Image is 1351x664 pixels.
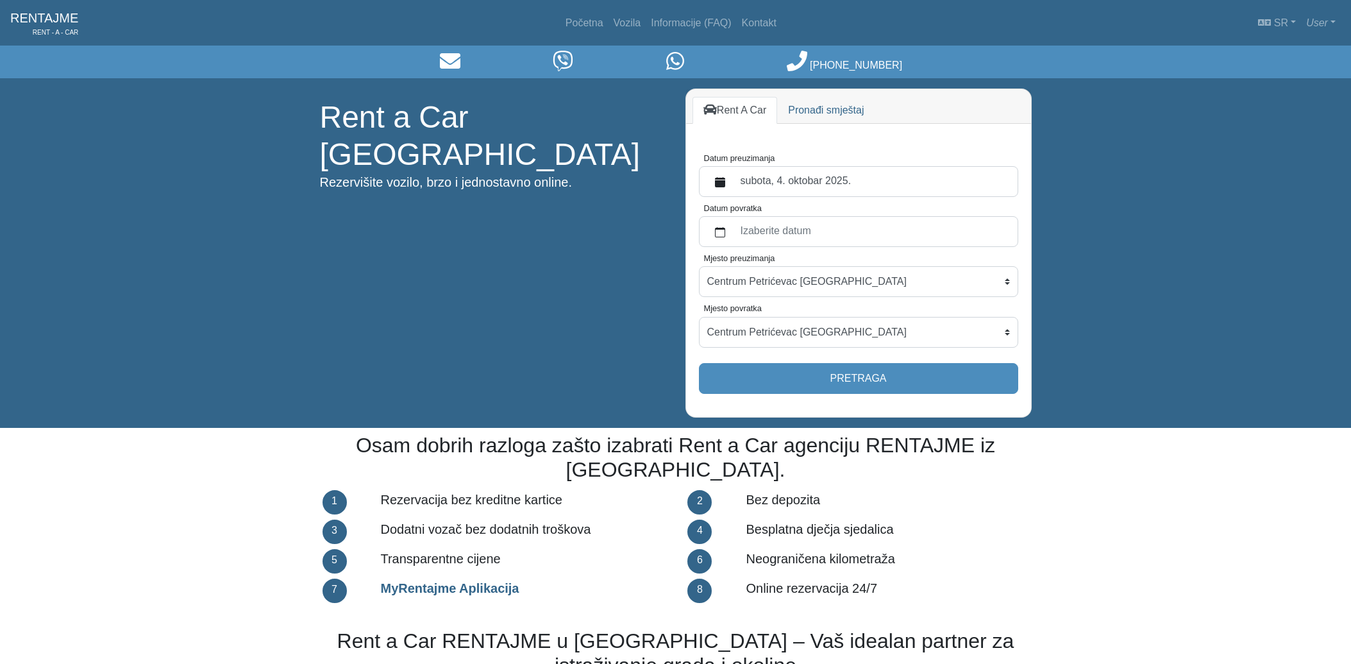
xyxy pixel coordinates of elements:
[323,490,347,515] div: 1
[777,97,875,124] a: Pronađi smještaj
[687,490,712,515] div: 2
[687,549,712,574] div: 6
[736,488,1041,517] div: Bez depozita
[707,170,733,193] button: calendar fill
[736,576,1041,606] div: Online rezervacija 24/7
[323,579,347,603] div: 7
[608,10,646,36] a: Vozila
[736,517,1041,547] div: Besplatna dječja sjedalica
[715,227,725,237] svg: calendar
[687,520,712,544] div: 4
[733,220,1010,243] label: Izaberite datum
[10,28,78,37] span: RENT - A - CAR
[371,488,675,517] div: Rezervacija bez kreditne kartice
[687,579,712,603] div: 8
[704,302,762,314] label: Mjesto povratka
[737,10,782,36] a: Kontakt
[323,520,347,544] div: 3
[692,97,778,124] a: Rent A Car
[320,99,666,173] h1: Rent a Car [GEOGRAPHIC_DATA]
[810,60,902,71] span: [PHONE_NUMBER]
[787,60,902,71] a: [PHONE_NUMBER]
[733,170,1010,193] label: subota, 4. oktobar 2025.
[1253,10,1301,36] a: sr
[646,10,736,36] a: Informacije (FAQ)
[704,252,775,264] label: Mjesto preuzimanja
[736,547,1041,576] div: Neograničena kilometraža
[704,202,762,214] label: Datum povratka
[1274,17,1288,28] span: sr
[323,549,347,574] div: 5
[1306,17,1328,28] em: User
[560,10,608,36] a: Početna
[371,547,675,576] div: Transparentne cijene
[1301,10,1341,36] a: User
[715,177,725,187] svg: calendar fill
[320,433,1032,482] h2: Osam dobrih razloga zašto izabrati Rent a Car agenciju RENTAJME iz [GEOGRAPHIC_DATA].
[699,363,1018,394] button: Pretraga
[704,152,775,164] label: Datum preuzimanja
[371,517,675,547] div: Dodatni vozač bez dodatnih troškova
[320,173,666,192] p: Rezervišite vozilo, brzo i jednostavno online.
[707,220,733,243] button: calendar
[10,5,78,40] a: RENTAJMERENT - A - CAR
[380,581,519,595] a: MyRentajme Aplikacija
